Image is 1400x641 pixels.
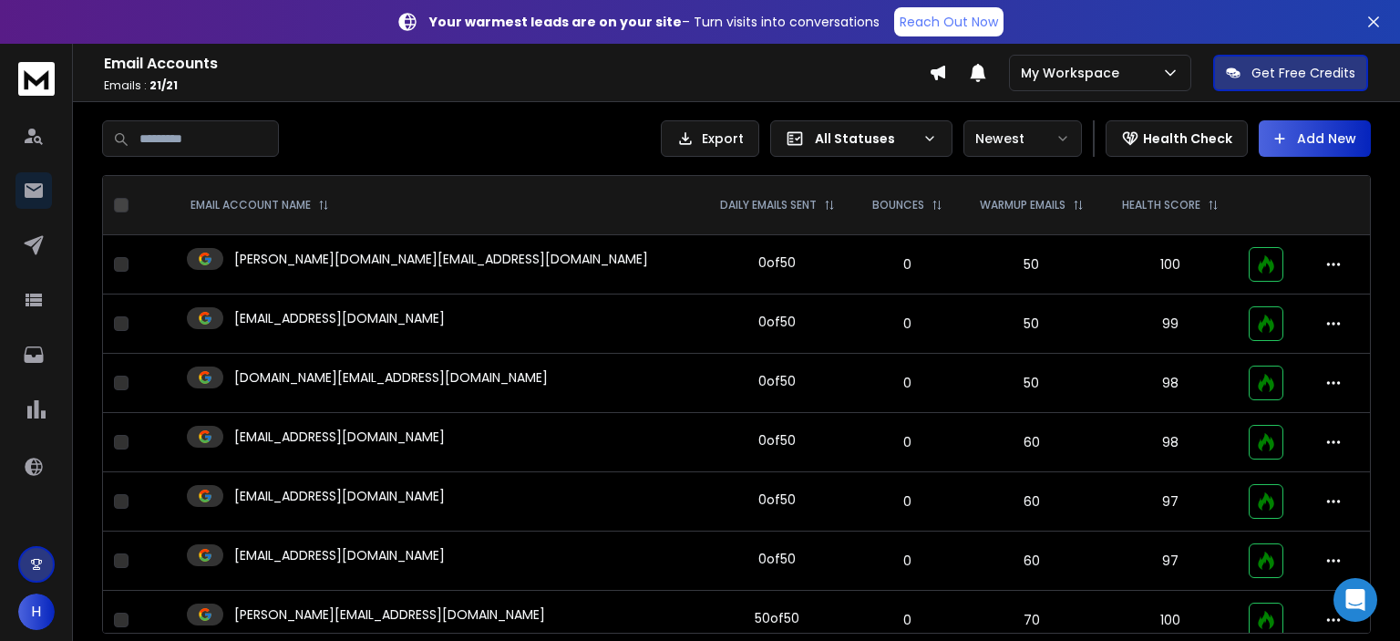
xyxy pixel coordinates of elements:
p: [PERSON_NAME][DOMAIN_NAME][EMAIL_ADDRESS][DOMAIN_NAME] [234,250,648,268]
p: 0 [865,374,950,392]
td: 60 [961,413,1103,472]
strong: Your warmest leads are on your site [429,13,682,31]
td: 100 [1103,235,1238,295]
p: DAILY EMAILS SENT [720,198,817,212]
p: All Statuses [815,129,915,148]
button: H [18,594,55,630]
td: 60 [961,532,1103,591]
td: 50 [961,295,1103,354]
p: [DOMAIN_NAME][EMAIL_ADDRESS][DOMAIN_NAME] [234,368,548,387]
div: 0 of 50 [758,372,796,390]
p: My Workspace [1021,64,1127,82]
button: Health Check [1106,120,1248,157]
p: 0 [865,552,950,570]
h1: Email Accounts [104,53,929,75]
td: 99 [1103,295,1238,354]
td: 98 [1103,413,1238,472]
img: logo [18,62,55,96]
p: Get Free Credits [1251,64,1355,82]
div: 0 of 50 [758,253,796,272]
p: [EMAIL_ADDRESS][DOMAIN_NAME] [234,487,445,505]
button: Newest [963,120,1082,157]
td: 97 [1103,472,1238,532]
td: 97 [1103,532,1238,591]
div: 0 of 50 [758,491,796,509]
button: Get Free Credits [1213,55,1368,91]
p: 0 [865,492,950,511]
p: WARMUP EMAILS [980,198,1065,212]
p: [EMAIL_ADDRESS][DOMAIN_NAME] [234,428,445,446]
p: BOUNCES [872,198,924,212]
div: 0 of 50 [758,550,796,568]
div: EMAIL ACCOUNT NAME [190,198,329,212]
p: [EMAIL_ADDRESS][DOMAIN_NAME] [234,309,445,327]
p: Emails : [104,78,929,93]
td: 50 [961,354,1103,413]
div: 0 of 50 [758,431,796,450]
p: Health Check [1143,129,1232,148]
p: 0 [865,255,950,274]
p: – Turn visits into conversations [429,13,880,31]
div: 50 of 50 [755,609,799,627]
p: HEALTH SCORE [1122,198,1200,212]
a: Reach Out Now [894,7,1004,36]
p: 0 [865,433,950,451]
td: 60 [961,472,1103,532]
button: Export [661,120,759,157]
button: Add New [1259,120,1371,157]
p: 0 [865,611,950,629]
span: 21 / 21 [149,78,178,93]
p: 0 [865,315,950,333]
td: 98 [1103,354,1238,413]
div: 0 of 50 [758,313,796,331]
p: Reach Out Now [900,13,998,31]
p: [EMAIL_ADDRESS][DOMAIN_NAME] [234,546,445,564]
td: 50 [961,235,1103,295]
div: Open Intercom Messenger [1333,578,1377,622]
p: [PERSON_NAME][EMAIL_ADDRESS][DOMAIN_NAME] [234,605,545,624]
